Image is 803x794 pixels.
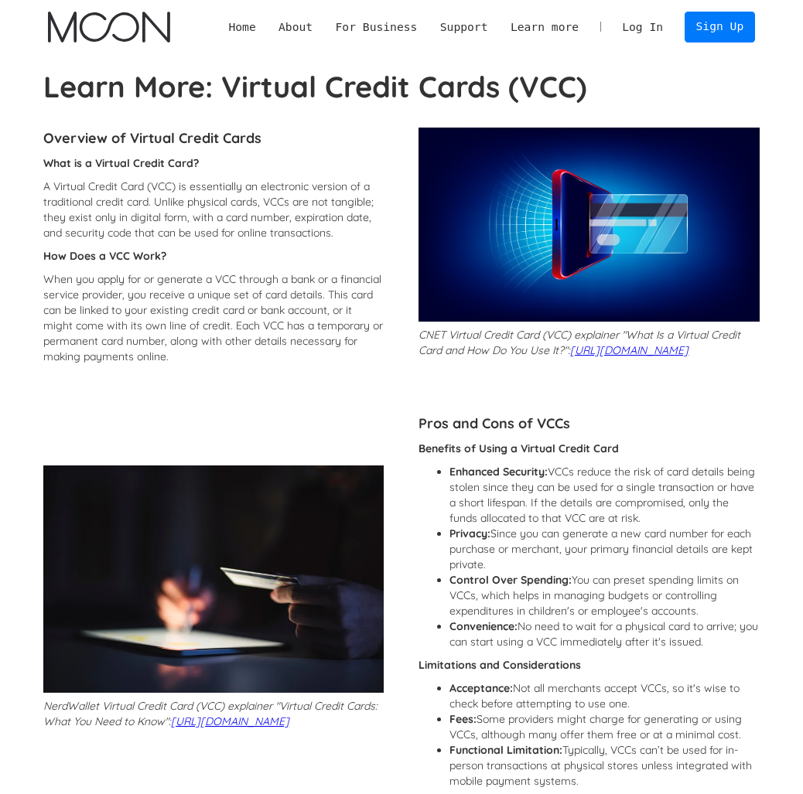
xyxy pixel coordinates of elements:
[449,619,759,649] li: No need to wait for a physical card to arrive; you can start using a VCC immediately after it's i...
[449,573,572,587] strong: Control Over Spending:
[43,68,587,105] strong: Learn More: Virtual Credit Cards (VCC)
[449,572,759,619] li: You can preset spending limits on VCCs, which helps in managing budgets or controlling expenditur...
[43,129,384,148] h4: Overview of Virtual Credit Cards
[685,12,755,43] a: Sign Up
[419,441,619,455] strong: Benefits of Using a Virtual Credit Card
[43,179,384,240] p: A Virtual Credit Card (VCC) is essentially an electronic version of a traditional credit card. Un...
[449,619,518,633] strong: Convenience:
[611,12,675,42] a: Log In
[449,464,759,526] li: VCCs reduce the risk of card details being stolen since they can be used for a single transaction...
[449,526,490,540] strong: Privacy:
[449,681,513,695] strong: Acceptance:
[336,19,418,36] div: For Business
[267,19,323,36] div: About
[449,743,562,757] strong: Functional Limitation:
[419,414,759,433] h4: Pros and Cons of VCCs
[449,711,759,742] li: Some providers might charge for generating or using VCCs, although many offer them free or at a m...
[217,19,268,36] a: Home
[48,12,170,43] img: Moon Logo
[429,19,499,36] div: Support
[449,742,759,789] li: Typically, VCCs can’t be used for in-person transactions at physical stores unless integrated wit...
[43,249,166,263] strong: How Does a VCC Work?
[440,19,488,36] div: Support
[570,343,689,357] a: [URL][DOMAIN_NAME]
[419,327,759,358] p: CNET Virtual Credit Card (VCC) explainer "What Is a Virtual Credit Card and How Do You Use It?":
[449,712,477,726] strong: Fees:
[449,465,548,479] strong: Enhanced Security:
[43,156,199,170] strong: What is a Virtual Credit Card?
[449,526,759,572] li: Since you can generate a new card number for each purchase or merchant, your primary financial de...
[449,680,759,711] li: Not all merchants accept VCCs, so it's wise to check before attempting to use one.
[499,19,590,36] div: Learn more
[43,271,384,364] p: When you apply for or generate a VCC through a bank or a financial service provider, you receive ...
[419,658,581,672] strong: Limitations and Considerations
[278,19,313,36] div: About
[43,698,384,729] p: NerdWallet Virtual Credit Card (VCC) explainer "Virtual Credit Cards: What You Need to Know":
[324,19,429,36] div: For Business
[171,714,289,728] a: [URL][DOMAIN_NAME]
[48,12,170,43] a: home
[511,19,579,36] div: Learn more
